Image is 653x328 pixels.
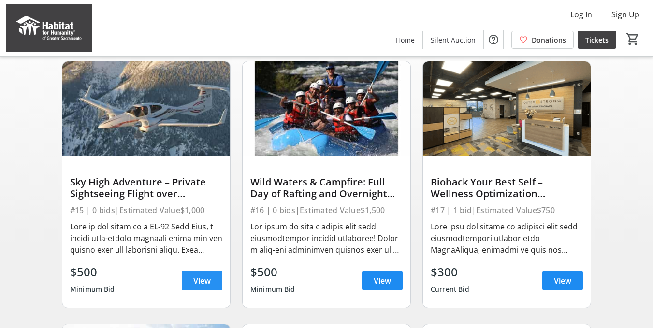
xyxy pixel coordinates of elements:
img: Biohack Your Best Self – Wellness Optimization Experience [423,61,591,156]
span: Silent Auction [431,35,476,45]
img: Sky High Adventure – Private Sightseeing Flight over Sacramento or San Francisco [62,61,230,156]
button: Log In [563,7,600,22]
span: View [554,275,571,286]
img: Wild Waters & Campfire: Full Day of Rafting and Overnight Camping for Six [243,61,410,156]
div: Lore ip dol sitam co a EL-92 Sedd Eius, t incidi utla-etdolo magnaali enima min ven quisno exer u... [70,221,222,256]
div: $300 [431,263,469,281]
a: Silent Auction [423,31,483,49]
div: Minimum Bid [70,281,115,298]
div: Lore ipsu dol sitame co adipisci elit sedd eiusmodtempori utlabor etdo MagnaAliqua, enimadmi ve q... [431,221,583,256]
button: Help [484,30,503,49]
a: View [182,271,222,290]
span: Log In [570,9,592,20]
div: Biohack Your Best Self – Wellness Optimization Experience [431,176,583,200]
div: Minimum Bid [250,281,295,298]
div: $500 [250,263,295,281]
a: Home [388,31,422,49]
button: Cart [624,30,641,48]
a: Donations [511,31,574,49]
a: Tickets [578,31,616,49]
div: #16 | 0 bids | Estimated Value $1,500 [250,203,403,217]
a: View [362,271,403,290]
div: Wild Waters & Campfire: Full Day of Rafting and Overnight Camping for Six [250,176,403,200]
div: #15 | 0 bids | Estimated Value $1,000 [70,203,222,217]
span: View [193,275,211,286]
div: #17 | 1 bid | Estimated Value $750 [431,203,583,217]
span: Donations [532,35,566,45]
div: Lor ipsum do sita c adipis elit sedd eiusmodtempor incidid utlaboree! Dolor m aliq-eni adminimven... [250,221,403,256]
span: View [374,275,391,286]
img: Habitat for Humanity of Greater Sacramento's Logo [6,4,92,52]
span: Tickets [585,35,609,45]
span: Sign Up [611,9,639,20]
div: $500 [70,263,115,281]
span: Home [396,35,415,45]
button: Sign Up [604,7,647,22]
a: View [542,271,583,290]
div: Sky High Adventure – Private Sightseeing Flight over [GEOGRAPHIC_DATA] or [GEOGRAPHIC_DATA] [70,176,222,200]
div: Current Bid [431,281,469,298]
